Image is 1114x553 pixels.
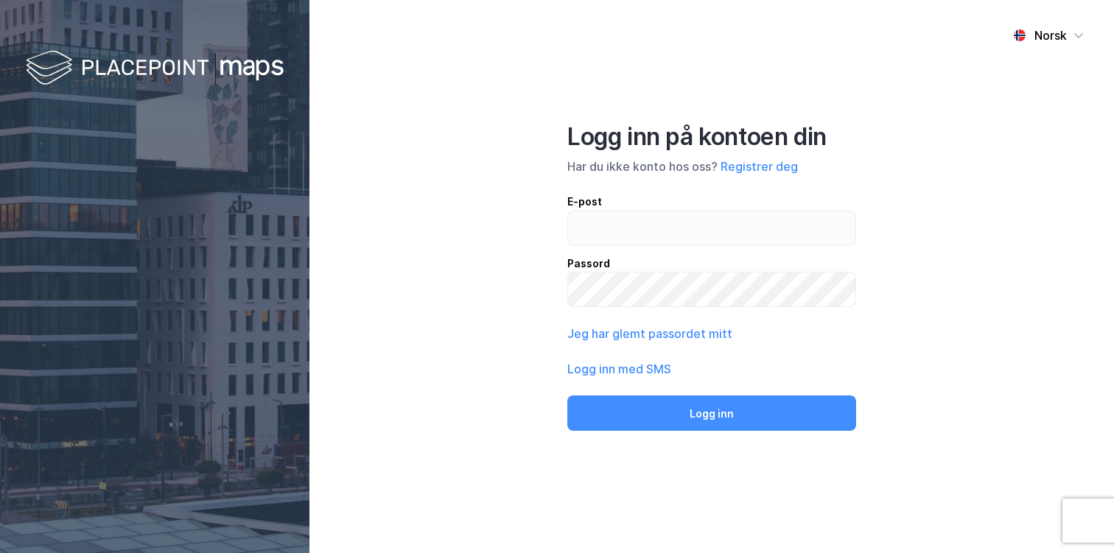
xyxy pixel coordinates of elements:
div: Norsk [1034,27,1067,44]
button: Registrer deg [721,158,798,175]
div: Logg inn på kontoen din [567,122,856,152]
button: Jeg har glemt passordet mitt [567,325,732,342]
div: Passord [567,255,856,272]
button: Logg inn med SMS [567,360,671,378]
img: logo-white.f07954bde2210d2a523dddb988cd2aa7.svg [26,47,284,91]
div: Har du ikke konto hos oss? [567,158,856,175]
div: E-post [567,193,856,211]
button: Logg inn [567,395,856,431]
